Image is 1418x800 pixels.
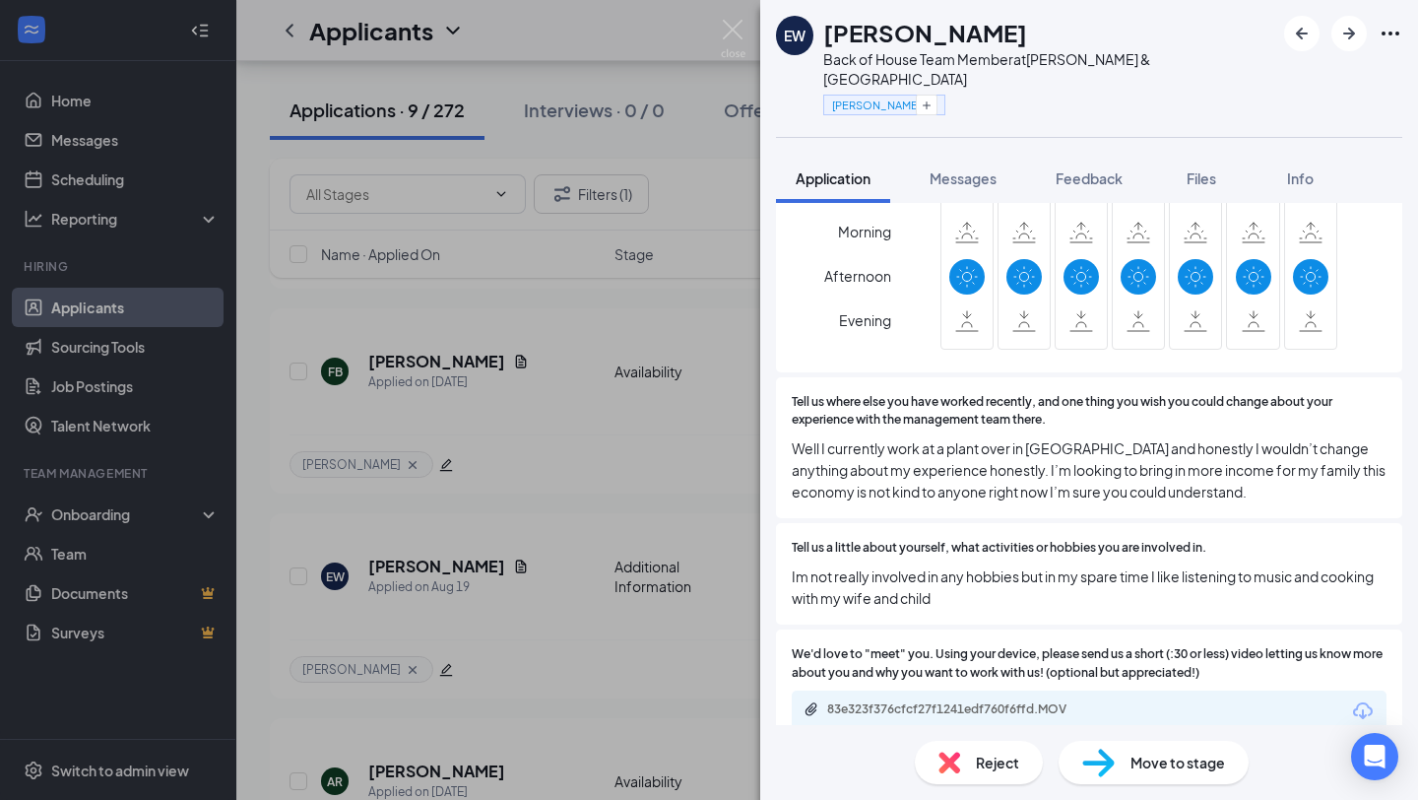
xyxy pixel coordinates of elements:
[1287,169,1314,187] span: Info
[1290,22,1314,45] svg: ArrowLeftNew
[792,437,1386,502] span: Well I currently work at a plant over in [GEOGRAPHIC_DATA] and honestly I wouldn’t change anythin...
[792,566,1386,609] span: Im not really involved in any hobbies but in my spare time I like listening to music and cooking ...
[1284,16,1320,51] button: ArrowLeftNew
[1351,700,1375,723] svg: Download
[916,95,937,115] button: Plus
[1187,169,1216,187] span: Files
[1337,22,1361,45] svg: ArrowRight
[784,26,806,45] div: EW
[976,752,1019,773] span: Reject
[838,214,891,249] span: Morning
[792,393,1386,431] span: Tell us where else you have worked recently, and one thing you wish you could change about your e...
[1379,22,1402,45] svg: Ellipses
[823,16,1027,49] h1: [PERSON_NAME]
[832,97,921,113] span: [PERSON_NAME]
[1130,752,1225,773] span: Move to stage
[827,701,1103,717] div: 83e323f376cfcf27f1241edf760f6ffd.MOV
[930,169,997,187] span: Messages
[1351,733,1398,780] div: Open Intercom Messenger
[804,701,819,717] svg: Paperclip
[792,539,1206,558] span: Tell us a little about yourself, what activities or hobbies you are involved in.
[796,169,870,187] span: Application
[1331,16,1367,51] button: ArrowRight
[1056,169,1123,187] span: Feedback
[804,701,1123,720] a: Paperclip83e323f376cfcf27f1241edf760f6ffd.MOV
[792,645,1386,683] span: We'd love to "meet" you. Using your device, please send us a short (:30 or less) video letting us...
[824,258,891,294] span: Afternoon
[823,49,1274,89] div: Back of House Team Member at [PERSON_NAME] & [GEOGRAPHIC_DATA]
[921,100,933,111] svg: Plus
[839,302,891,338] span: Evening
